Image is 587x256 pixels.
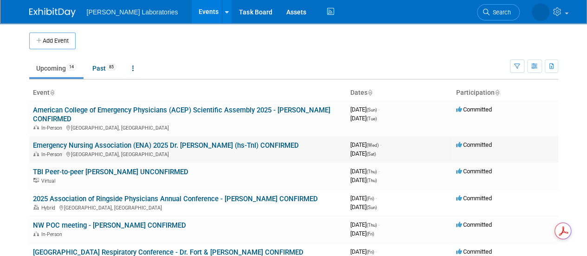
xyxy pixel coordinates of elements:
[380,141,381,148] span: -
[367,116,377,121] span: (Tue)
[490,9,511,16] span: Search
[33,168,188,176] a: TBI Peer-to-peer [PERSON_NAME] UNCONFIRMED
[50,89,54,96] a: Sort by Event Name
[367,196,374,201] span: (Fri)
[378,168,380,175] span: -
[29,8,76,17] img: ExhibitDay
[375,248,377,255] span: -
[456,141,492,148] span: Committed
[367,151,376,157] span: (Sat)
[456,248,492,255] span: Committed
[367,169,377,174] span: (Thu)
[33,106,330,123] a: American College of Emergency Physicians (ACEP) Scientific Assembly 2025 - [PERSON_NAME] CONFIRMED
[106,64,116,71] span: 85
[367,231,374,236] span: (Fri)
[456,195,492,202] span: Committed
[350,248,377,255] span: [DATE]
[378,221,380,228] span: -
[367,223,377,228] span: (Thu)
[41,205,58,211] span: Hybrid
[347,85,452,101] th: Dates
[33,125,39,130] img: In-Person Event
[367,249,374,255] span: (Fri)
[33,221,186,230] a: NW POC meeting - [PERSON_NAME] CONFIRMED
[29,59,84,77] a: Upcoming14
[350,230,374,237] span: [DATE]
[41,231,65,237] span: In-Person
[495,89,499,96] a: Sort by Participation Type
[350,221,380,228] span: [DATE]
[350,195,377,202] span: [DATE]
[85,59,123,77] a: Past85
[29,85,347,101] th: Event
[477,4,520,20] a: Search
[350,168,380,175] span: [DATE]
[350,141,381,148] span: [DATE]
[350,203,377,210] span: [DATE]
[87,8,178,16] span: [PERSON_NAME] Laboratories
[41,151,65,158] span: In-Person
[29,33,76,49] button: Add Event
[378,106,380,113] span: -
[33,141,299,150] a: Emergency Nursing Association (ENA) 2025 Dr. [PERSON_NAME] (hs-TnI) CONFIRMED
[456,106,492,113] span: Committed
[41,125,65,131] span: In-Person
[367,143,379,148] span: (Wed)
[367,205,377,210] span: (Sun)
[456,221,492,228] span: Committed
[452,85,558,101] th: Participation
[350,150,376,157] span: [DATE]
[368,89,372,96] a: Sort by Start Date
[33,203,343,211] div: [GEOGRAPHIC_DATA], [GEOGRAPHIC_DATA]
[350,177,377,184] span: [DATE]
[33,150,343,158] div: [GEOGRAPHIC_DATA], [GEOGRAPHIC_DATA]
[367,178,377,183] span: (Thu)
[532,3,549,21] img: Tisha Davis
[33,124,343,131] div: [GEOGRAPHIC_DATA], [GEOGRAPHIC_DATA]
[33,231,39,236] img: In-Person Event
[33,195,318,203] a: 2025 Association of Ringside Physicians Annual Conference - [PERSON_NAME] CONFIRMED
[66,64,77,71] span: 14
[456,168,492,175] span: Committed
[350,106,380,113] span: [DATE]
[367,107,377,112] span: (Sun)
[33,178,39,183] img: Virtual Event
[33,205,39,210] img: Hybrid Event
[33,151,39,156] img: In-Person Event
[375,195,377,202] span: -
[350,115,377,122] span: [DATE]
[41,178,58,184] span: Virtual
